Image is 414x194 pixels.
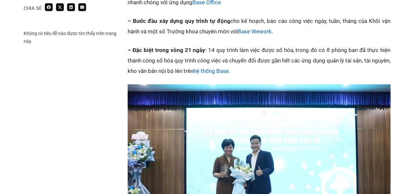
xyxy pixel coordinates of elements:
[238,28,272,35] a: Base Wework
[193,68,229,74] a: hệ thống Base
[24,29,121,45] div: Không có tiêu đề nào được tìm thấy trên trang này.
[128,45,390,76] p: : 14 quy trình làm việc được số hóa, trong đó có 8 phòng ban đã thực hiện thành công số hóa quy t...
[45,3,53,11] div: Share on facebook
[78,3,86,11] div: Share on email
[128,47,206,53] strong: – Đặc biệt trong vòng 21 ngày
[67,3,75,11] div: Share on linkedin
[128,18,230,24] strong: – Bước đầu xây dựng quy trình tự động
[128,16,390,37] p: cho kế hoạch, báo cáo công việc ngày, tuần, tháng của Khối vận hành và một số Trưởng khoa chuyên ...
[56,3,64,11] div: Share on x-twitter
[24,6,42,10] div: Chia sẻ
